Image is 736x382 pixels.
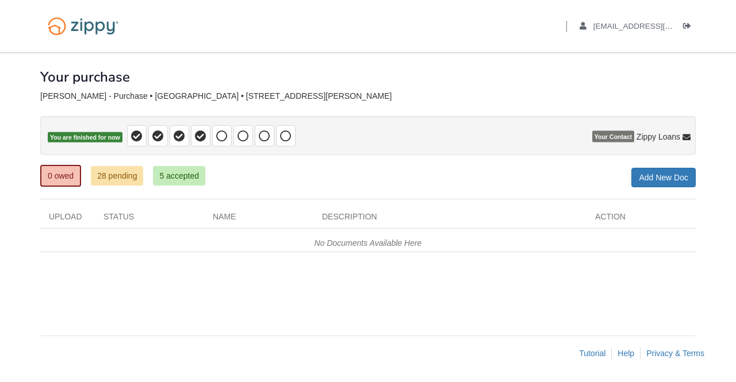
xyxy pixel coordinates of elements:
[40,11,126,41] img: Logo
[586,211,696,228] div: Action
[40,91,696,101] div: [PERSON_NAME] - Purchase • [GEOGRAPHIC_DATA] • [STREET_ADDRESS][PERSON_NAME]
[592,131,634,142] span: Your Contact
[153,166,205,186] a: 5 accepted
[579,349,605,358] a: Tutorial
[618,349,634,358] a: Help
[95,211,204,228] div: Status
[313,211,586,228] div: Description
[646,349,704,358] a: Privacy & Terms
[48,132,122,143] span: You are finished for now
[40,211,95,228] div: Upload
[580,22,725,33] a: edit profile
[315,238,422,248] em: No Documents Available Here
[683,22,696,33] a: Log out
[637,131,680,142] span: Zippy Loans
[631,168,696,187] a: Add New Doc
[40,165,81,187] a: 0 owed
[593,22,725,30] span: jamesckess@gmail.com
[40,70,696,84] h1: Your purchase
[204,211,313,228] div: Name
[91,166,143,186] a: 28 pending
